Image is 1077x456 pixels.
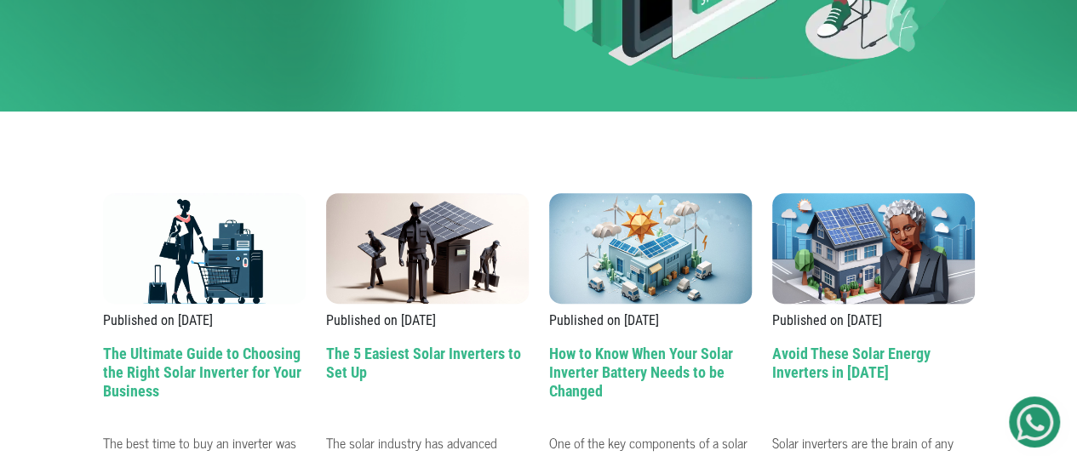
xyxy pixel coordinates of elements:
p: Published on [DATE] [549,311,752,331]
h2: How to Know When Your Solar Inverter Battery Needs to be Changed [549,345,752,425]
p: Published on [DATE] [772,311,975,331]
h2: The Ultimate Guide to Choosing the Right Solar Inverter for Your Business [103,345,306,425]
p: Published on [DATE] [326,311,529,331]
h2: Avoid These Solar Energy Inverters in [DATE] [772,345,975,425]
img: Get Started On Earthbond Via Whatsapp [1017,404,1053,441]
h2: The 5 Easiest Solar Inverters to Set Up [326,345,529,425]
p: Published on [DATE] [103,311,306,331]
